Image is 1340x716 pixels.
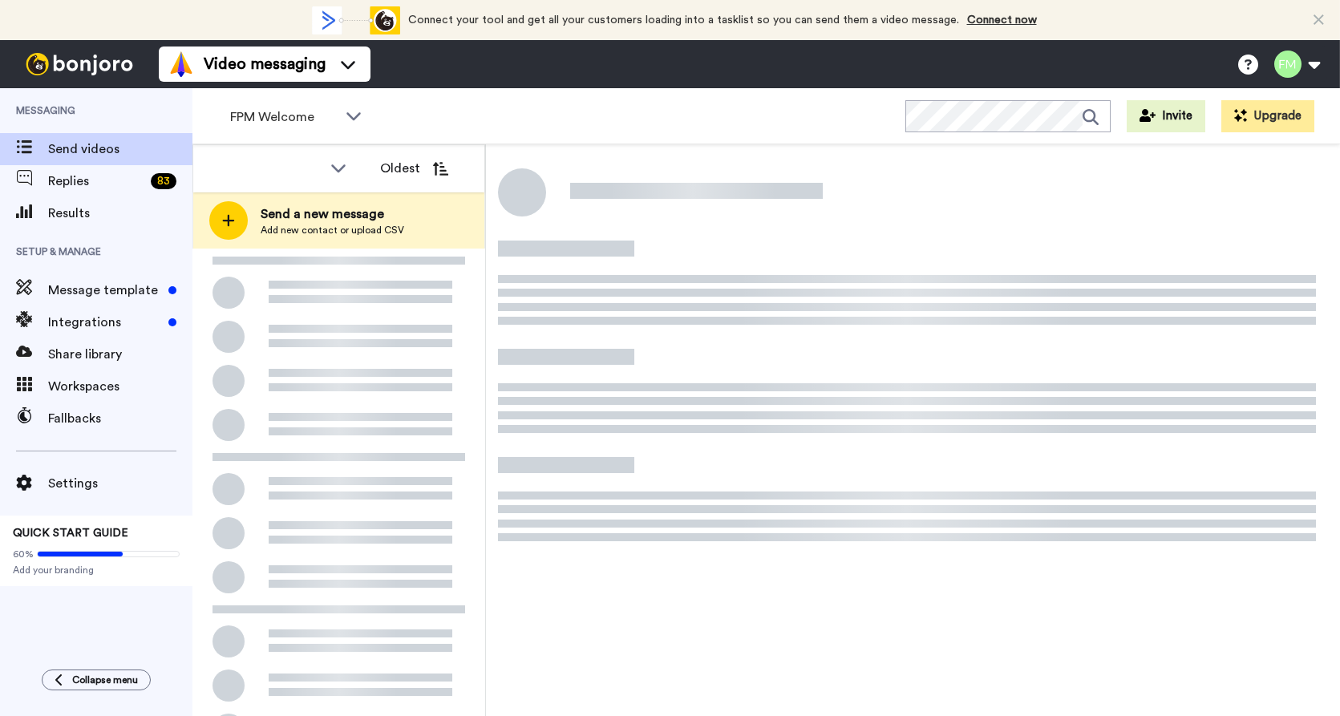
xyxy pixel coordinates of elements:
button: Invite [1127,100,1205,132]
a: Connect now [967,14,1037,26]
img: vm-color.svg [168,51,194,77]
div: 83 [151,173,176,189]
span: Video messaging [204,53,326,75]
button: Oldest [368,152,460,184]
button: Upgrade [1221,100,1314,132]
span: Settings [48,474,192,493]
img: bj-logo-header-white.svg [19,53,140,75]
span: Integrations [48,313,162,332]
span: Add new contact or upload CSV [261,224,404,237]
span: Share library [48,345,192,364]
span: 60% [13,548,34,560]
span: Results [48,204,192,223]
button: Collapse menu [42,669,151,690]
div: animation [312,6,400,34]
span: Workspaces [48,377,192,396]
span: Replies [48,172,144,191]
span: QUICK START GUIDE [13,528,128,539]
span: Send videos [48,140,192,159]
span: Collapse menu [72,674,138,686]
span: FPM Welcome [230,107,338,127]
span: Fallbacks [48,409,192,428]
span: Message template [48,281,162,300]
span: Send a new message [261,204,404,224]
span: Add your branding [13,564,180,576]
span: Connect your tool and get all your customers loading into a tasklist so you can send them a video... [408,14,959,26]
